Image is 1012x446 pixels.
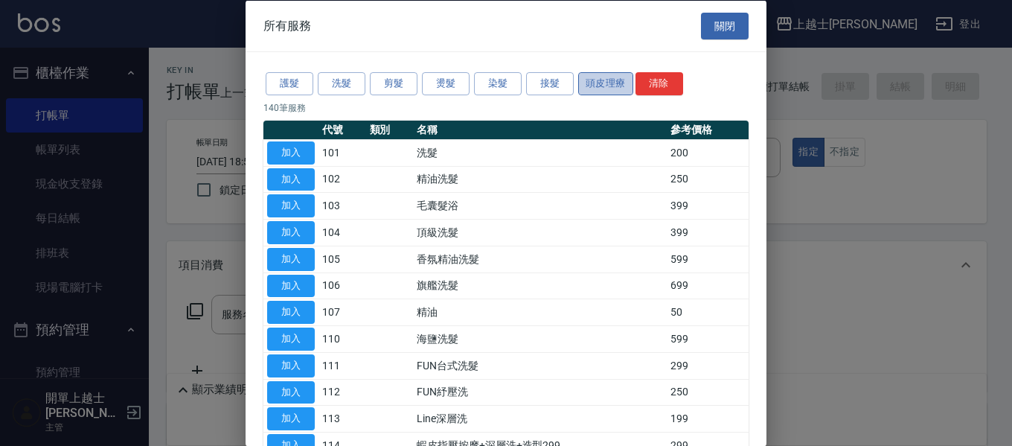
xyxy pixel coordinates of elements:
[667,219,749,246] td: 399
[413,352,667,379] td: FUN台式洗髮
[267,221,315,244] button: 加入
[318,352,366,379] td: 111
[667,405,749,432] td: 199
[667,299,749,325] td: 50
[667,139,749,166] td: 200
[267,380,315,404] button: 加入
[318,72,365,95] button: 洗髮
[413,379,667,406] td: FUN紓壓洗
[413,166,667,193] td: 精油洗髮
[263,101,749,114] p: 140 筆服務
[267,247,315,270] button: 加入
[474,72,522,95] button: 染髮
[267,407,315,430] button: 加入
[413,273,667,299] td: 旗艦洗髮
[413,120,667,139] th: 名稱
[267,194,315,217] button: 加入
[413,246,667,273] td: 香氛精油洗髮
[413,139,667,166] td: 洗髮
[370,72,417,95] button: 剪髮
[318,219,366,246] td: 104
[701,12,749,39] button: 關閉
[413,299,667,325] td: 精油
[318,273,366,299] td: 106
[526,72,574,95] button: 接髮
[318,299,366,325] td: 107
[422,72,470,95] button: 燙髮
[267,354,315,377] button: 加入
[667,166,749,193] td: 250
[267,328,315,351] button: 加入
[667,246,749,273] td: 599
[318,246,366,273] td: 105
[413,405,667,432] td: Line深層洗
[635,72,683,95] button: 清除
[413,219,667,246] td: 頂級洗髮
[413,192,667,219] td: 毛囊髮浴
[667,273,749,299] td: 699
[263,18,311,33] span: 所有服務
[318,405,366,432] td: 113
[667,192,749,219] td: 399
[266,72,313,95] button: 護髮
[578,72,633,95] button: 頭皮理療
[318,139,366,166] td: 101
[667,352,749,379] td: 299
[667,325,749,352] td: 599
[667,379,749,406] td: 250
[366,120,414,139] th: 類別
[667,120,749,139] th: 參考價格
[318,166,366,193] td: 102
[413,325,667,352] td: 海鹽洗髮
[318,325,366,352] td: 110
[318,120,366,139] th: 代號
[267,274,315,297] button: 加入
[318,192,366,219] td: 103
[267,168,315,191] button: 加入
[267,301,315,324] button: 加入
[267,141,315,164] button: 加入
[318,379,366,406] td: 112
